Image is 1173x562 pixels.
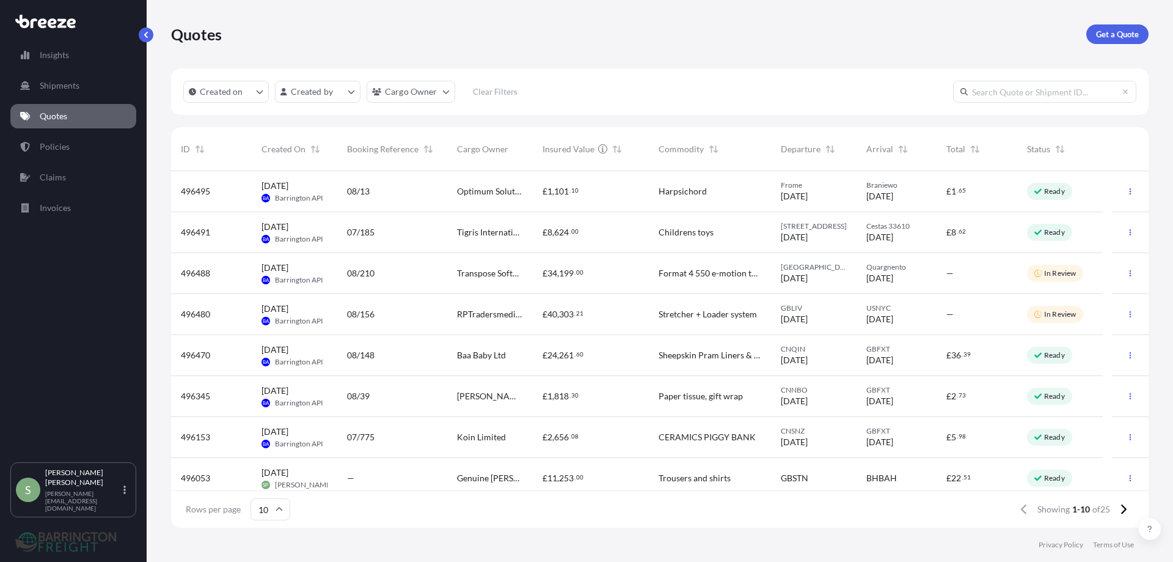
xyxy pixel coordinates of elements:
[1044,473,1065,483] p: Ready
[1044,350,1065,360] p: Ready
[40,49,69,61] p: Insights
[659,267,761,279] span: Format 4 550 e-motion table saw
[461,82,530,102] button: Clear Filters
[10,73,136,98] a: Shipments
[866,143,893,155] span: Arrival
[866,313,893,325] span: [DATE]
[1044,268,1076,278] p: In Review
[181,185,210,198] span: 496495
[40,110,67,122] p: Quotes
[866,180,927,190] span: Braniewo
[543,474,547,483] span: £
[576,475,583,479] span: 00
[421,142,436,157] button: Sort
[559,474,574,483] span: 253
[962,352,963,357] span: .
[574,270,576,275] span: .
[181,226,210,238] span: 496491
[547,433,552,442] span: 2
[347,267,375,279] span: 08/210
[552,187,554,196] span: ,
[181,267,210,279] span: 496488
[1093,540,1134,550] a: Terms of Use
[559,269,574,278] span: 199
[275,234,323,244] span: Barrington API
[261,180,288,192] span: [DATE]
[181,472,210,484] span: 496053
[951,433,956,442] span: 5
[263,356,269,368] span: BA
[45,468,121,487] p: [PERSON_NAME] [PERSON_NAME]
[25,484,31,496] span: S
[543,269,547,278] span: £
[968,142,982,157] button: Sort
[951,474,961,483] span: 22
[457,185,523,198] span: Optimum Solutions sp. z o.o.
[543,143,594,155] span: Insured Value
[866,426,927,436] span: GBFXT
[275,439,323,449] span: Barrington API
[181,143,190,155] span: ID
[866,472,897,484] span: BHBAH
[547,392,552,401] span: 1
[569,434,571,438] span: .
[275,193,323,203] span: Barrington API
[866,303,927,313] span: USNYC
[10,43,136,67] a: Insights
[574,352,576,357] span: .
[543,392,547,401] span: £
[659,431,756,443] span: CERAMICS PIGGY BANK
[200,86,243,98] p: Created on
[1072,503,1090,516] span: 1-10
[781,313,808,325] span: [DATE]
[781,231,808,243] span: [DATE]
[559,310,574,319] span: 303
[951,392,956,401] span: 2
[576,352,583,357] span: 60
[1086,24,1149,44] a: Get a Quote
[347,143,418,155] span: Booking Reference
[959,229,966,234] span: 62
[951,351,961,360] span: 36
[781,221,847,231] span: [STREET_ADDRESS]
[261,262,288,274] span: [DATE]
[40,141,70,153] p: Policies
[946,308,954,320] span: —
[40,202,71,214] p: Invoices
[946,433,951,442] span: £
[953,81,1136,103] input: Search Quote or Shipment ID...
[547,269,557,278] span: 34
[781,303,847,313] span: GBLIV
[1044,309,1076,319] p: In Review
[275,316,323,326] span: Barrington API
[1027,143,1050,155] span: Status
[706,142,721,157] button: Sort
[781,262,847,272] span: [GEOGRAPHIC_DATA]
[571,434,579,438] span: 08
[261,467,288,479] span: [DATE]
[40,79,79,92] p: Shipments
[308,142,323,157] button: Sort
[547,228,552,237] span: 8
[263,192,269,204] span: BA
[1039,540,1083,550] p: Privacy Policy
[543,228,547,237] span: £
[554,187,569,196] span: 101
[866,395,893,407] span: [DATE]
[554,433,569,442] span: 656
[574,311,576,316] span: .
[10,135,136,159] a: Policies
[181,349,210,361] span: 496470
[1053,142,1067,157] button: Sort
[186,503,241,516] span: Rows per page
[263,397,269,409] span: BA
[959,434,966,438] span: 98
[946,474,951,483] span: £
[823,142,838,157] button: Sort
[781,180,847,190] span: Frome
[1044,391,1065,401] p: Ready
[543,433,547,442] span: £
[946,267,954,279] span: —
[385,86,437,98] p: Cargo Owner
[347,349,375,361] span: 08/148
